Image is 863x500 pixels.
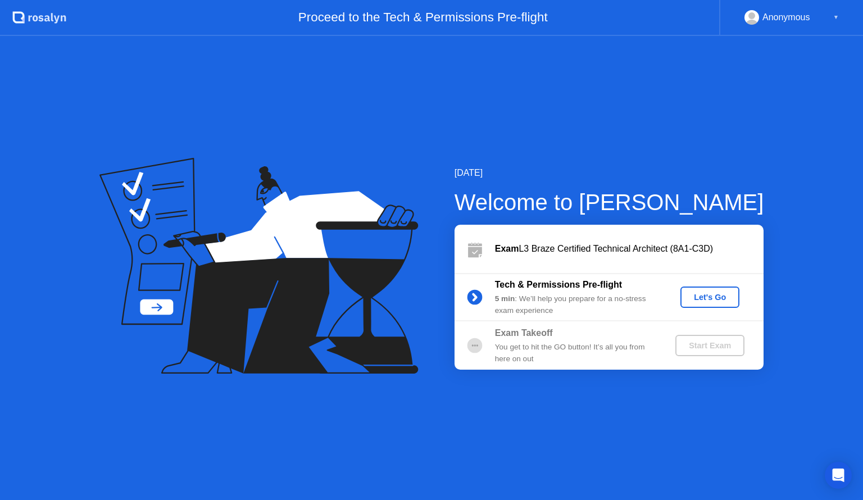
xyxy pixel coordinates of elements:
div: Let's Go [685,293,735,302]
div: : We’ll help you prepare for a no-stress exam experience [495,293,657,316]
button: Let's Go [680,287,739,308]
div: Anonymous [762,10,810,25]
div: Start Exam [680,341,740,350]
button: Start Exam [675,335,744,356]
div: Welcome to [PERSON_NAME] [455,185,764,219]
b: 5 min [495,294,515,303]
div: [DATE] [455,166,764,180]
div: Open Intercom Messenger [825,462,852,489]
div: L3 Braze Certified Technical Architect (8A1-C3D) [495,242,764,256]
div: You get to hit the GO button! It’s all you from here on out [495,342,657,365]
div: ▼ [833,10,839,25]
b: Exam [495,244,519,253]
b: Tech & Permissions Pre-flight [495,280,622,289]
b: Exam Takeoff [495,328,553,338]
